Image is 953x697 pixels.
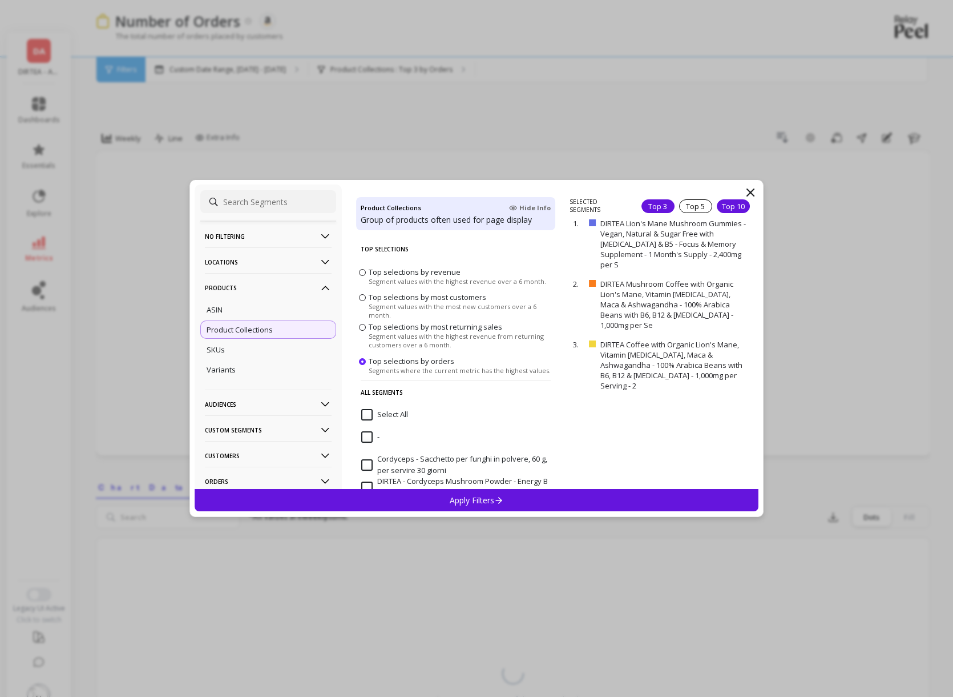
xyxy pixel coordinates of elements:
h4: Product Collections [361,202,421,214]
span: Top selections by most customers [369,292,486,302]
input: Search Segments [200,190,336,213]
p: DIRTEA Coffee with Organic Lion's Mane, Vitamin [MEDICAL_DATA], Maca & Ashwagandha - 100% Arabica... [600,339,750,391]
p: Top Selections [361,237,551,261]
p: All Segments [361,380,551,404]
p: SELECTED SEGMENTS [570,198,627,214]
p: Product Collections [207,325,273,335]
span: - [361,431,379,443]
p: No filtering [205,222,332,251]
p: SKUs [207,345,225,355]
span: DIRTEA - Cordyceps Mushroom Powder - Energy Boosting Support and Stamina Enhancer - Premium Cordy... [361,476,550,498]
p: Orders [205,467,332,496]
p: Variants [207,364,236,375]
p: Products [205,273,332,302]
p: DIRTEA Mushroom Coffee with Organic Lion's Mane, Vitamin [MEDICAL_DATA], Maca & Ashwagandha - 100... [600,279,750,330]
div: Top 10 [717,199,750,213]
p: Audiences [205,390,332,419]
span: Top selections by most returning sales [369,322,502,332]
span: Top selections by orders [369,356,454,366]
p: Custom Segments [205,415,332,444]
span: Segment values with the highest revenue from returning customers over a 6 month. [369,332,552,349]
p: DIRTEA Lion's Mane Mushroom Gummies - Vegan, Natural & Sugar Free with [MEDICAL_DATA] & B5 - Focu... [600,218,750,270]
p: ASIN [207,305,223,315]
p: Locations [205,247,332,277]
p: Customers [205,441,332,470]
p: 2. [573,279,584,289]
span: Hide Info [509,203,551,213]
span: Select All [361,409,408,420]
span: Segment values with the most new customers over a 6 month. [369,302,552,319]
span: Segment values with the highest revenue over a 6 month. [369,277,546,286]
span: Cordyceps - Sacchetto per funghi in polvere, 60 g, per servire 30 giorni [361,454,550,476]
span: Segments where the current metric has the highest values. [369,366,551,375]
div: Top 3 [641,199,675,213]
span: Top selections by revenue [369,267,461,277]
p: 3. [573,339,584,350]
p: 1. [573,218,584,229]
div: Top 5 [679,199,712,213]
p: Group of products often used for page display [361,214,551,226]
p: Apply Filters [450,495,504,506]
